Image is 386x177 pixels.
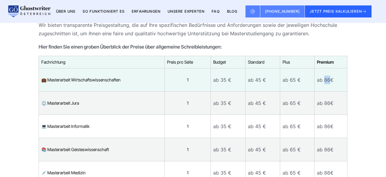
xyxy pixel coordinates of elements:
[39,56,165,68] th: Fachrichtung
[164,92,210,115] td: 1
[213,122,243,131] p: ab 35 €
[248,122,277,131] p: ab 45 €
[132,9,160,14] a: Erfahrungen
[283,169,312,177] p: ab 65 €
[164,68,210,92] td: 1
[213,99,243,107] p: ab 35 €
[212,9,220,14] a: FAQ
[39,21,347,38] p: Wir bieten transparente Preisgestaltung, die auf Ihre spezifischen Bedürfnisse und Anforderungen ...
[260,5,305,17] a: [PHONE_NUMBER]
[248,99,277,107] p: ab 45 €
[39,138,165,161] td: 📚 Masterarbeit Geisteswissenschaft
[283,145,312,154] p: ab 65 €
[211,56,245,68] th: Budget
[317,145,345,154] p: ab 86€
[317,76,345,84] p: ab 86€
[265,9,300,14] span: [PHONE_NUMBER]
[7,5,51,17] img: logo wirschreiben
[83,9,125,14] a: So funktioniert es
[39,115,165,138] td: 💻 Masterarbeit Informatik
[248,169,277,177] p: ab 45 €
[164,115,210,138] td: 1
[283,99,312,107] p: ab 65 €
[39,92,165,115] td: ⚖️ Masterarbeit Jura
[164,56,210,68] th: Preis pro Seite
[164,138,210,161] td: 1
[168,9,204,14] a: Unsere Experten
[213,145,243,154] p: ab 35 €
[248,76,277,84] p: ab 45 €
[213,169,243,177] p: ab 35 €
[317,59,334,65] strong: Premium
[39,68,165,92] td: 💼 Masterarbeit Wirtschaftswissenschaften
[227,9,238,14] a: BLOG
[305,5,372,17] button: JETZT PREIS KALKULIEREN
[39,44,222,50] strong: Hier finden Sie einen groben Überblick der Preise über allgemeine Schreibleistungen:
[248,145,277,154] p: ab 45 €
[213,76,243,84] p: ab 35 €
[56,9,76,14] a: Über uns
[317,122,345,131] p: ab 86€
[245,56,280,68] th: Standard
[317,99,345,107] p: ab 86€
[317,169,345,177] p: ab 86€
[283,122,312,131] p: ab 65 €
[250,9,255,14] img: Email
[283,76,312,84] p: ab 65 €
[280,56,315,68] th: Plus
